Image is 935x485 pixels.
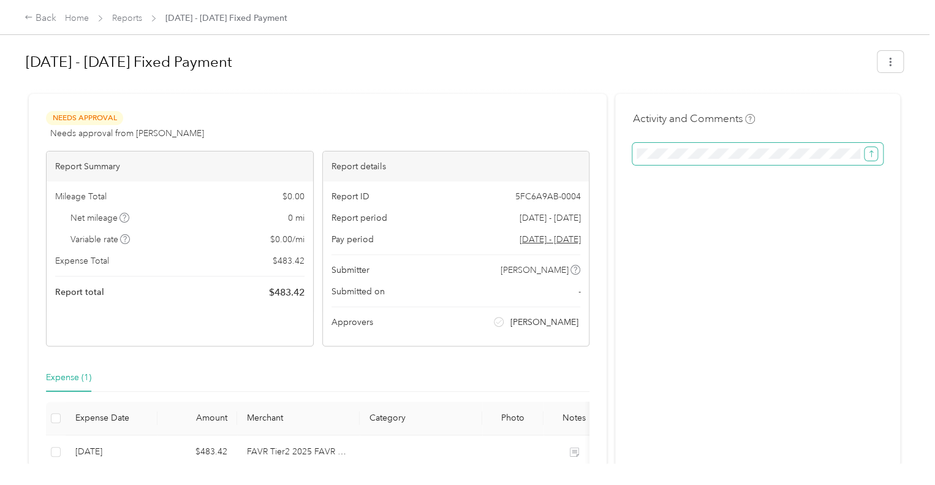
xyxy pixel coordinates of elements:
span: [DATE] - [DATE] [519,212,580,224]
span: $ 0.00 [282,190,305,203]
span: Pay period [331,233,374,246]
span: Submitter [331,264,369,277]
span: 5FC6A9AB-0004 [515,190,580,203]
td: $483.42 [157,435,237,469]
span: $ 483.42 [269,285,305,300]
th: Amount [157,402,237,435]
th: Expense Date [66,402,157,435]
span: Expense Total [55,254,109,267]
div: Expense (1) [46,371,91,384]
div: Back [25,11,56,26]
span: [PERSON_NAME] [510,316,578,329]
div: Report Summary [47,151,313,181]
td: 9-2-2025 [66,435,157,469]
span: $ 483.42 [273,254,305,267]
span: $ 0.00 / mi [270,233,305,246]
div: Report details [323,151,589,181]
span: Needs approval from [PERSON_NAME] [50,127,204,140]
span: Go to pay period [519,233,580,246]
td: FAVR Tier2 2025 FAVR program [237,435,360,469]
span: Approvers [331,316,373,329]
th: Category [360,402,482,435]
th: Merchant [237,402,360,435]
span: - [578,285,580,298]
span: 0 mi [288,212,305,224]
iframe: Everlance-gr Chat Button Frame [866,416,935,485]
a: Home [65,13,89,23]
h1: Aug 1 - 31, 2025 Fixed Payment [26,47,869,77]
span: Report period [331,212,387,224]
span: Report total [55,286,104,299]
span: Mileage Total [55,190,107,203]
span: [PERSON_NAME] [501,264,569,277]
span: [DATE] - [DATE] Fixed Payment [165,12,287,25]
h4: Activity and Comments [632,111,755,126]
span: Submitted on [331,285,385,298]
th: Photo [482,402,543,435]
th: Notes [543,402,605,435]
span: Net mileage [70,212,130,224]
span: Report ID [331,190,369,203]
a: Reports [112,13,142,23]
span: Variable rate [70,233,131,246]
span: Needs Approval [46,111,123,125]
